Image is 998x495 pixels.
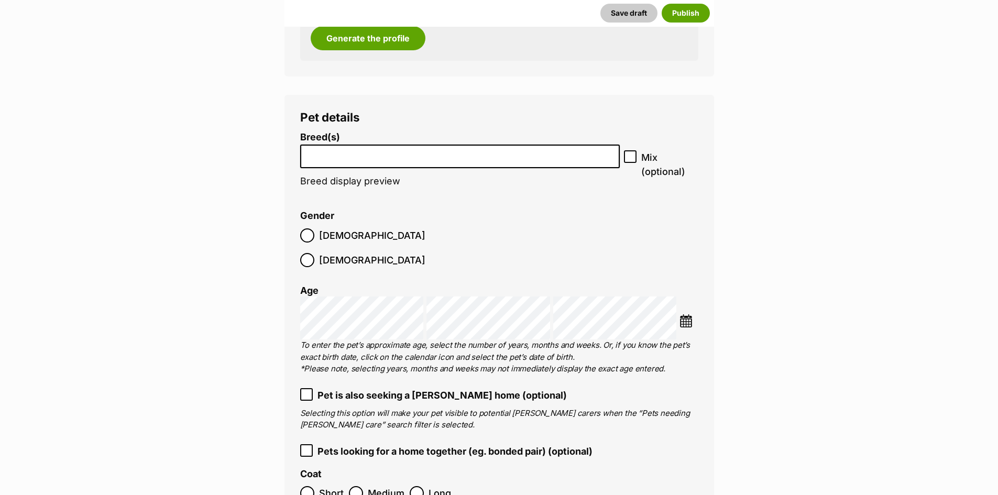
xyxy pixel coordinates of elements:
span: [DEMOGRAPHIC_DATA] [319,253,425,267]
span: Mix (optional) [641,150,698,179]
label: Coat [300,469,322,480]
span: Pet is also seeking a [PERSON_NAME] home (optional) [317,388,567,402]
button: Generate the profile [311,26,425,50]
label: Gender [300,211,334,222]
label: Age [300,285,319,296]
label: Breed(s) [300,132,620,143]
button: Save draft [600,4,657,23]
button: Publish [662,4,710,23]
span: [DEMOGRAPHIC_DATA] [319,228,425,243]
span: Pet details [300,110,360,124]
span: Pets looking for a home together (eg. bonded pair) (optional) [317,444,593,458]
p: To enter the pet’s approximate age, select the number of years, months and weeks. Or, if you know... [300,339,698,375]
li: Breed display preview [300,132,620,197]
p: Selecting this option will make your pet visible to potential [PERSON_NAME] carers when the “Pets... [300,408,698,431]
img: ... [679,314,693,327]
